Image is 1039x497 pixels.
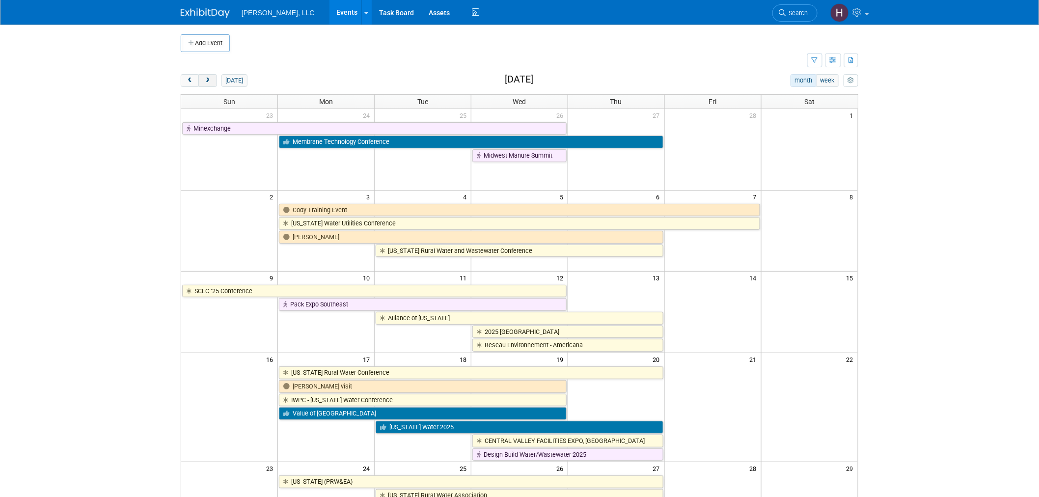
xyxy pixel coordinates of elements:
img: Hannah Mulholland [830,3,849,22]
span: 1 [849,109,858,121]
a: [US_STATE] (PRW&EA) [279,475,663,488]
span: 14 [749,272,761,284]
span: 20 [652,353,664,365]
span: [PERSON_NAME], LLC [242,9,315,17]
span: 13 [652,272,664,284]
a: Design Build Water/Wastewater 2025 [472,448,663,461]
a: Value of [GEOGRAPHIC_DATA] [279,407,567,420]
span: 25 [459,109,471,121]
span: 9 [269,272,277,284]
span: Mon [319,98,333,106]
a: Reseau Environnement - Americana [472,339,663,352]
span: 3 [365,191,374,203]
span: 25 [459,462,471,474]
a: Search [772,4,818,22]
span: 26 [555,462,568,474]
span: 28 [749,109,761,121]
button: myCustomButton [844,74,858,87]
span: 27 [652,109,664,121]
button: week [816,74,839,87]
span: 24 [362,109,374,121]
span: Fri [709,98,717,106]
a: Pack Expo Southeast [279,298,567,311]
span: Wed [513,98,526,106]
i: Personalize Calendar [848,78,854,84]
span: 17 [362,353,374,365]
span: Thu [610,98,622,106]
span: 22 [846,353,858,365]
span: 19 [555,353,568,365]
span: 10 [362,272,374,284]
span: 5 [559,191,568,203]
button: [DATE] [221,74,247,87]
a: Midwest Manure Summit [472,149,567,162]
a: [US_STATE] Water 2025 [376,421,663,434]
span: 11 [459,272,471,284]
span: 26 [555,109,568,121]
a: [US_STATE] Water Utilities Conference [279,217,760,230]
button: Add Event [181,34,230,52]
span: Tue [417,98,428,106]
button: month [791,74,817,87]
span: 27 [652,462,664,474]
span: 7 [752,191,761,203]
span: 15 [846,272,858,284]
a: 2025 [GEOGRAPHIC_DATA] [472,326,663,338]
a: SCEC ’25 Conference [182,285,567,298]
span: 29 [846,462,858,474]
a: Minexchange [182,122,567,135]
a: Alliance of [US_STATE] [376,312,663,325]
a: CENTRAL VALLEY FACILITIES EXPO, [GEOGRAPHIC_DATA] [472,435,663,447]
a: Cody Training Event [279,204,760,217]
h2: [DATE] [505,74,533,85]
span: 24 [362,462,374,474]
img: ExhibitDay [181,8,230,18]
a: [PERSON_NAME] [279,231,663,244]
span: 12 [555,272,568,284]
a: Membrane Technology Conference [279,136,663,148]
span: 18 [459,353,471,365]
a: IWPC - [US_STATE] Water Conference [279,394,567,407]
span: Sat [804,98,815,106]
a: [PERSON_NAME] visit [279,380,567,393]
span: 28 [749,462,761,474]
span: 23 [265,109,277,121]
a: [US_STATE] Rural Water Conference [279,366,663,379]
span: Sun [223,98,235,106]
span: 16 [265,353,277,365]
span: 2 [269,191,277,203]
span: Search [786,9,808,17]
span: 21 [749,353,761,365]
span: 8 [849,191,858,203]
a: [US_STATE] Rural Water and Wastewater Conference [376,245,663,257]
span: 6 [656,191,664,203]
button: prev [181,74,199,87]
button: next [198,74,217,87]
span: 23 [265,462,277,474]
span: 4 [462,191,471,203]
